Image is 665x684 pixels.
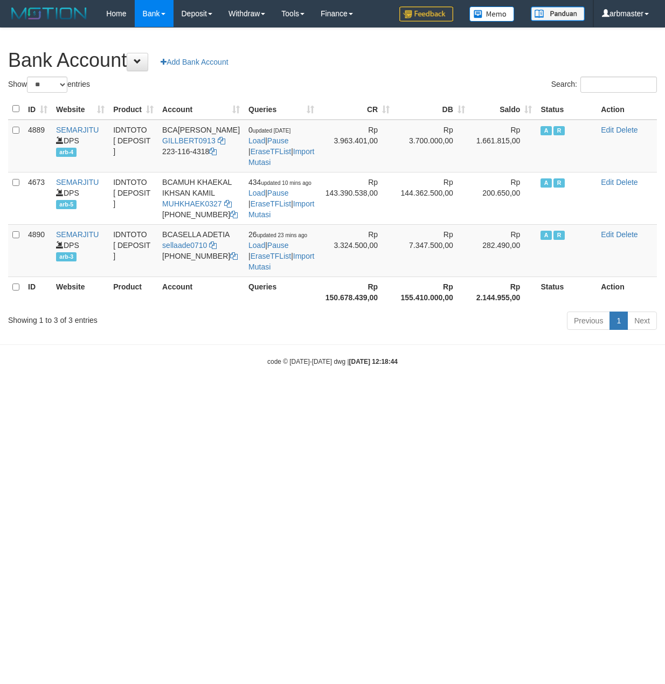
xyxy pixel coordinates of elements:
[56,230,99,239] a: SEMARJITU
[158,224,244,277] td: SELLA ADETIA [PHONE_NUMBER]
[553,178,564,188] span: Running
[567,312,610,330] a: Previous
[244,99,318,120] th: Queries: activate to sort column ascending
[394,172,469,224] td: Rp 144.362.500,00
[248,241,265,250] a: Load
[162,136,216,145] a: GILLBERT0913
[399,6,453,22] img: Feedback.jpg
[536,99,597,120] th: Status
[253,128,290,134] span: updated [DATE]
[27,77,67,93] select: Showentries
[162,126,178,134] span: BCA
[230,252,238,260] a: Copy 6127014665 to clipboard
[24,277,52,307] th: ID
[541,178,551,188] span: Active
[394,277,469,307] th: Rp 155.410.000,00
[8,5,90,22] img: MOTION_logo.png
[209,241,217,250] a: Copy sellaade0710 to clipboard
[248,178,311,186] span: 434
[24,172,52,224] td: 4673
[601,126,614,134] a: Edit
[158,277,244,307] th: Account
[162,199,222,208] a: MUHKHAEK0327
[158,172,244,224] td: MUH KHAEKAL IKHSAN KAMIL [PHONE_NUMBER]
[469,277,537,307] th: Rp 2.144.955,00
[551,77,657,93] label: Search:
[248,252,314,271] a: Import Mutasi
[248,230,307,239] span: 26
[349,358,398,365] strong: [DATE] 12:18:44
[580,77,657,93] input: Search:
[24,120,52,172] td: 4889
[616,230,638,239] a: Delete
[616,126,638,134] a: Delete
[109,172,158,224] td: IDNTOTO [ DEPOSIT ]
[209,147,217,156] a: Copy 2231164318 to clipboard
[52,277,109,307] th: Website
[52,99,109,120] th: Website: activate to sort column ascending
[318,120,394,172] td: Rp 3.963.401,00
[251,252,291,260] a: EraseTFList
[394,99,469,120] th: DB: activate to sort column ascending
[541,231,551,240] span: Active
[24,99,52,120] th: ID: activate to sort column ascending
[469,224,537,277] td: Rp 282.490,00
[267,189,289,197] a: Pause
[56,178,99,186] a: SEMARJITU
[109,120,158,172] td: IDNTOTO [ DEPOSIT ]
[469,172,537,224] td: Rp 200.650,00
[248,178,314,219] span: | | |
[109,277,158,307] th: Product
[158,120,244,172] td: [PERSON_NAME] 223-116-4318
[56,126,99,134] a: SEMARJITU
[267,241,289,250] a: Pause
[52,120,109,172] td: DPS
[109,99,158,120] th: Product: activate to sort column ascending
[251,199,291,208] a: EraseTFList
[394,120,469,172] td: Rp 3.700.000,00
[248,147,314,167] a: Import Mutasi
[8,77,90,93] label: Show entries
[248,189,265,197] a: Load
[224,199,232,208] a: Copy MUHKHAEK0327 to clipboard
[109,224,158,277] td: IDNTOTO [ DEPOSIT ]
[601,178,614,186] a: Edit
[56,148,77,157] span: arb-4
[24,224,52,277] td: 4890
[601,230,614,239] a: Edit
[154,53,235,71] a: Add Bank Account
[597,277,657,307] th: Action
[536,277,597,307] th: Status
[531,6,585,21] img: panduan.png
[267,136,289,145] a: Pause
[553,231,564,240] span: Running
[318,277,394,307] th: Rp 150.678.439,00
[162,241,207,250] a: sellaade0710
[469,120,537,172] td: Rp 1.661.815,00
[469,99,537,120] th: Saldo: activate to sort column ascending
[218,136,225,145] a: Copy GILLBERT0913 to clipboard
[251,147,291,156] a: EraseTFList
[267,358,398,365] small: code © [DATE]-[DATE] dwg |
[248,230,314,271] span: | | |
[52,224,109,277] td: DPS
[8,310,269,326] div: Showing 1 to 3 of 3 entries
[158,99,244,120] th: Account: activate to sort column ascending
[248,199,314,219] a: Import Mutasi
[248,136,265,145] a: Load
[394,224,469,277] td: Rp 7.347.500,00
[541,126,551,135] span: Active
[52,172,109,224] td: DPS
[627,312,657,330] a: Next
[597,99,657,120] th: Action
[162,178,178,186] span: BCA
[261,180,311,186] span: updated 10 mins ago
[56,200,77,209] span: arb-5
[162,230,178,239] span: BCA
[244,277,318,307] th: Queries
[609,312,628,330] a: 1
[230,210,238,219] a: Copy 7152165849 to clipboard
[469,6,515,22] img: Button%20Memo.svg
[318,99,394,120] th: CR: activate to sort column ascending
[318,172,394,224] td: Rp 143.390.538,00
